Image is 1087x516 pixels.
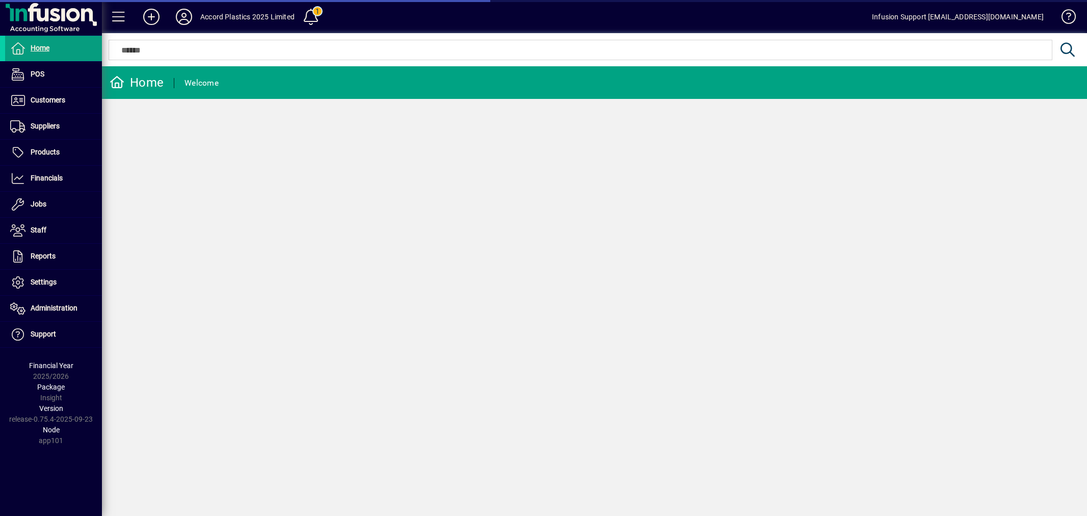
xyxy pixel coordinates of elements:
a: Financials [5,166,102,191]
span: Home [31,44,49,52]
a: Staff [5,218,102,243]
span: POS [31,70,44,78]
button: Profile [168,8,200,26]
div: Infusion Support [EMAIL_ADDRESS][DOMAIN_NAME] [872,9,1044,25]
span: Financial Year [29,362,73,370]
a: Support [5,322,102,347]
a: Settings [5,270,102,295]
span: Node [43,426,60,434]
span: Products [31,148,60,156]
a: POS [5,62,102,87]
span: Staff [31,226,46,234]
a: Reports [5,244,102,269]
span: Administration [31,304,77,312]
span: Financials [31,174,63,182]
span: Suppliers [31,122,60,130]
a: Suppliers [5,114,102,139]
a: Products [5,140,102,165]
span: Support [31,330,56,338]
span: Reports [31,252,56,260]
button: Add [135,8,168,26]
span: Version [39,404,63,412]
span: Jobs [31,200,46,208]
span: Customers [31,96,65,104]
div: Welcome [184,75,219,91]
div: Accord Plastics 2025 Limited [200,9,295,25]
a: Customers [5,88,102,113]
span: Settings [31,278,57,286]
div: Home [110,74,164,91]
a: Knowledge Base [1054,2,1074,35]
a: Administration [5,296,102,321]
a: Jobs [5,192,102,217]
span: Package [37,383,65,391]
